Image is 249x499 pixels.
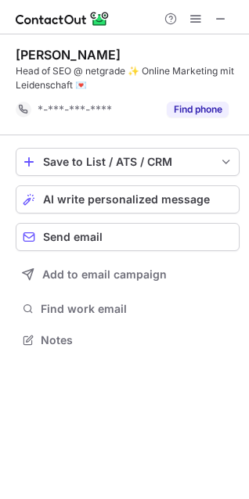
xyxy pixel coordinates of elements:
button: save-profile-one-click [16,148,240,176]
button: Add to email campaign [16,260,240,289]
span: Find work email [41,302,233,316]
span: Send email [43,231,103,243]
span: AI write personalized message [43,193,210,206]
div: [PERSON_NAME] [16,47,121,63]
button: Reveal Button [167,102,229,117]
button: AI write personalized message [16,185,240,214]
span: Notes [41,333,233,347]
img: ContactOut v5.3.10 [16,9,110,28]
div: Head of SEO @ netgrade ✨ Online Marketing mit Leidenschaft 💌 [16,64,240,92]
button: Notes [16,329,240,351]
button: Find work email [16,298,240,320]
span: Add to email campaign [42,268,167,281]
button: Send email [16,223,240,251]
div: Save to List / ATS / CRM [43,156,212,168]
